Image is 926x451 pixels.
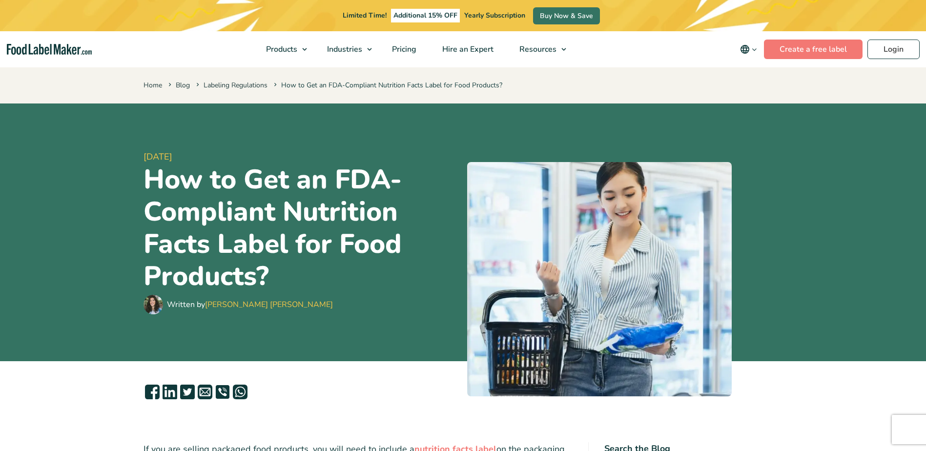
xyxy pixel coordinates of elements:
div: Written by [167,299,333,310]
span: How to Get an FDA-Compliant Nutrition Facts Label for Food Products? [272,81,502,90]
a: Products [253,31,312,67]
a: Create a free label [764,40,863,59]
a: Blog [176,81,190,90]
a: Buy Now & Save [533,7,600,24]
a: Home [144,81,162,90]
a: Resources [507,31,571,67]
span: Additional 15% OFF [391,9,460,22]
span: [DATE] [144,150,459,164]
span: Products [263,44,298,55]
span: Pricing [389,44,417,55]
a: Hire an Expert [430,31,504,67]
a: Industries [314,31,377,67]
span: Resources [516,44,557,55]
a: Login [867,40,920,59]
span: Hire an Expert [439,44,494,55]
h1: How to Get an FDA-Compliant Nutrition Facts Label for Food Products? [144,164,459,292]
a: Labeling Regulations [204,81,268,90]
a: Pricing [379,31,427,67]
span: Yearly Subscription [464,11,525,20]
img: Maria Abi Hanna - Food Label Maker [144,295,163,314]
span: Industries [324,44,363,55]
a: [PERSON_NAME] [PERSON_NAME] [205,299,333,310]
img: girl reading the nutrition facts label of food products while shopping [467,162,732,397]
span: Limited Time! [343,11,387,20]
